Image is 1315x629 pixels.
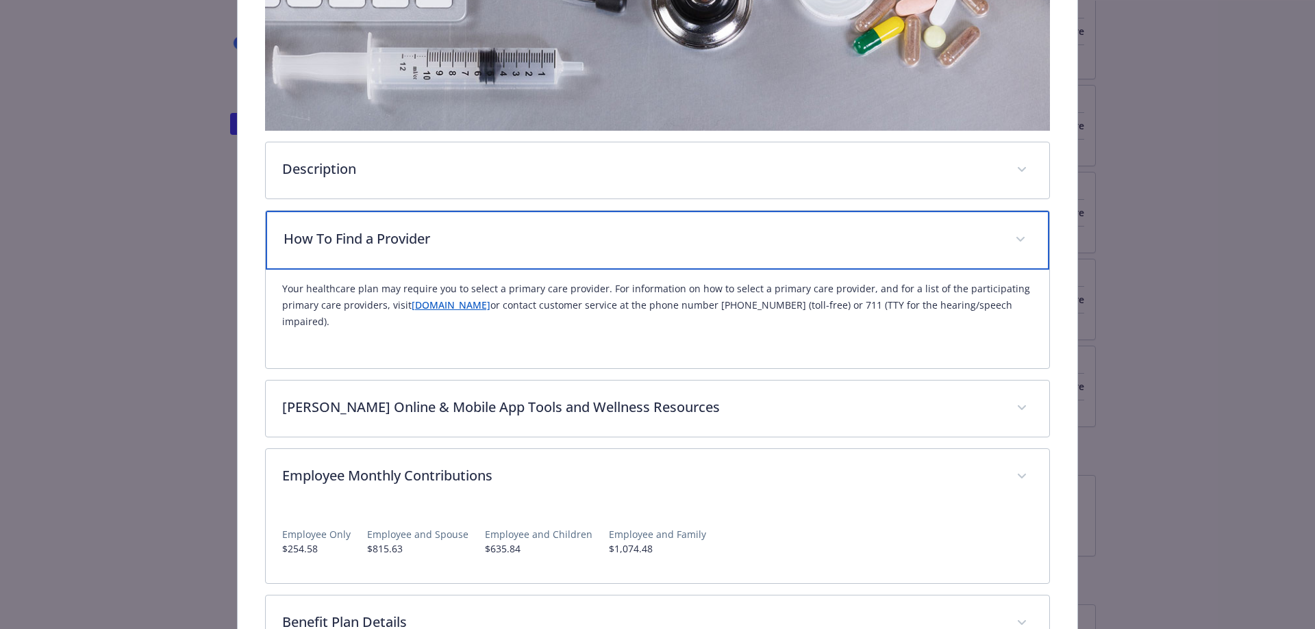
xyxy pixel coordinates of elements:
div: Employee Monthly Contributions [266,449,1050,505]
div: Description [266,142,1050,198]
div: Employee Monthly Contributions [266,505,1050,583]
a: [DOMAIN_NAME] [412,298,490,311]
p: $1,074.48 [609,541,706,556]
p: Employee Only [282,527,351,541]
p: Your healthcare plan may require you to select a primary care provider. For information on how to... [282,281,1034,330]
p: Employee and Children [485,527,592,541]
p: $254.58 [282,541,351,556]
p: How To Find a Provider [284,229,999,249]
p: $815.63 [367,541,468,556]
p: [PERSON_NAME] Online & Mobile App Tools and Wellness Resources [282,397,1001,418]
p: Employee and Family [609,527,706,541]
div: How To Find a Provider [266,211,1050,270]
p: Employee Monthly Contributions [282,465,1001,486]
p: Description [282,159,1001,179]
div: [PERSON_NAME] Online & Mobile App Tools and Wellness Resources [266,381,1050,437]
p: Employee and Spouse [367,527,468,541]
p: $635.84 [485,541,592,556]
div: How To Find a Provider [266,270,1050,368]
